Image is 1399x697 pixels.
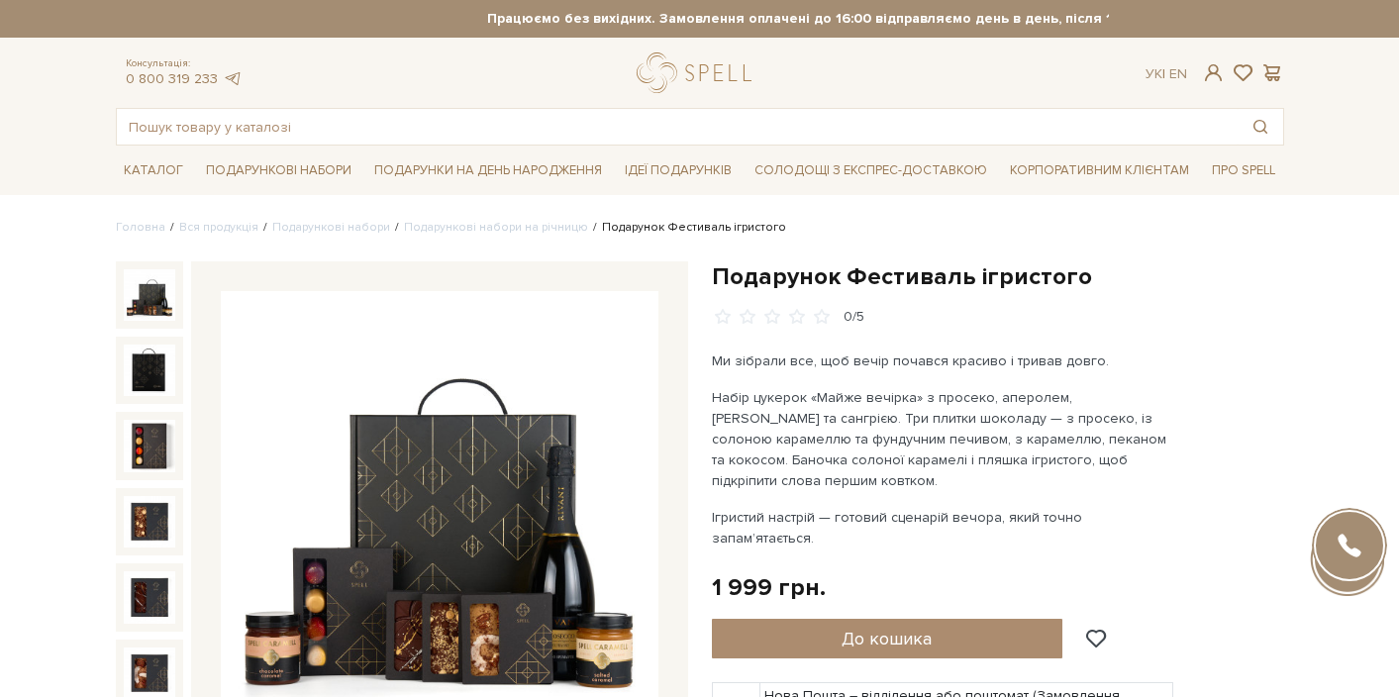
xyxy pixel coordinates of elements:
img: Подарунок Фестиваль ігристого [124,345,175,396]
img: Подарунок Фестиваль ігристого [124,496,175,548]
a: En [1169,65,1187,82]
a: Подарункові набори [272,220,390,235]
a: Солодощі з експрес-доставкою [747,153,995,187]
span: Подарунки на День народження [366,155,610,186]
p: Набір цукерок «Майже вечірка» з просеко, аперолем, [PERSON_NAME] та сангрією. Три плитки шоколаду... [712,387,1176,491]
img: Подарунок Фестиваль ігристого [124,420,175,471]
a: 0 800 319 233 [126,70,218,87]
img: Подарунок Фестиваль ігристого [124,269,175,321]
li: Подарунок Фестиваль ігристого [588,219,786,237]
span: Ідеї подарунків [617,155,740,186]
button: До кошика [712,619,1063,658]
h1: Подарунок Фестиваль ігристого [712,261,1284,292]
span: | [1162,65,1165,82]
p: Ігристий настрій — готовий сценарій вечора, який точно запамʼятається. [712,507,1176,548]
a: Вся продукція [179,220,258,235]
img: Подарунок Фестиваль ігристого [124,571,175,623]
a: logo [637,52,760,93]
button: Пошук товару у каталозі [1238,109,1283,145]
span: Каталог [116,155,191,186]
div: Ук [1146,65,1187,83]
span: Про Spell [1204,155,1283,186]
a: Головна [116,220,165,235]
p: Ми зібрали все, щоб вечір почався красиво і тривав довго. [712,350,1176,371]
a: telegram [223,70,243,87]
input: Пошук товару у каталозі [117,109,1238,145]
span: До кошика [842,628,932,649]
a: Подарункові набори на річницю [404,220,588,235]
div: 1 999 грн. [712,572,826,603]
span: Консультація: [126,57,243,70]
span: Подарункові набори [198,155,359,186]
div: 0/5 [844,308,864,327]
a: Корпоративним клієнтам [1002,153,1197,187]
